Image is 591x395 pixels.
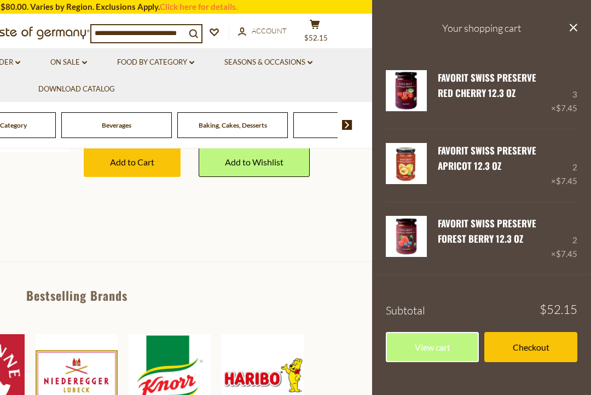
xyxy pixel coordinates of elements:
[551,70,577,115] div: 3 ×
[540,304,577,316] span: $52.15
[386,70,427,115] a: Favorit Swiss Preserve Red Cherry 12.3 oz
[556,249,577,259] span: $7.45
[38,83,115,95] a: Download Catalog
[438,216,536,245] a: Favorit Swiss Preserve Forest Berry 12.3 oz
[160,2,237,12] a: Click here for details.
[484,332,577,362] a: Checkout
[304,33,328,42] span: $52.15
[224,56,312,68] a: Seasons & Occasions
[551,216,577,261] div: 2 ×
[298,19,331,47] button: $52.15
[84,147,181,177] button: Add to Cart
[238,25,287,37] a: Account
[386,143,427,188] a: Favorit Swiss Preserve Apricot
[199,147,310,177] a: Add to Wishlist
[199,121,267,129] a: Baking, Cakes, Desserts
[551,143,577,188] div: 2 ×
[438,71,536,100] a: Favorit Swiss Preserve Red Cherry 12.3 oz
[386,304,425,317] span: Subtotal
[556,103,577,113] span: $7.45
[386,216,427,257] img: Favorit Swiss Preserve Forest Berry 12.3 oz
[386,143,427,184] img: Favorit Swiss Preserve Apricot
[556,176,577,186] span: $7.45
[438,144,536,173] a: Favorit Swiss Preserve Apricot 12.3 oz
[386,332,479,362] a: View cart
[386,216,427,261] a: Favorit Swiss Preserve Forest Berry 12.3 oz
[386,70,427,111] img: Favorit Swiss Preserve Red Cherry 12.3 oz
[110,157,154,167] span: Add to Cart
[342,120,352,130] img: next arrow
[102,121,131,129] a: Beverages
[50,56,87,68] a: On Sale
[252,26,287,35] span: Account
[117,56,194,68] a: Food By Category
